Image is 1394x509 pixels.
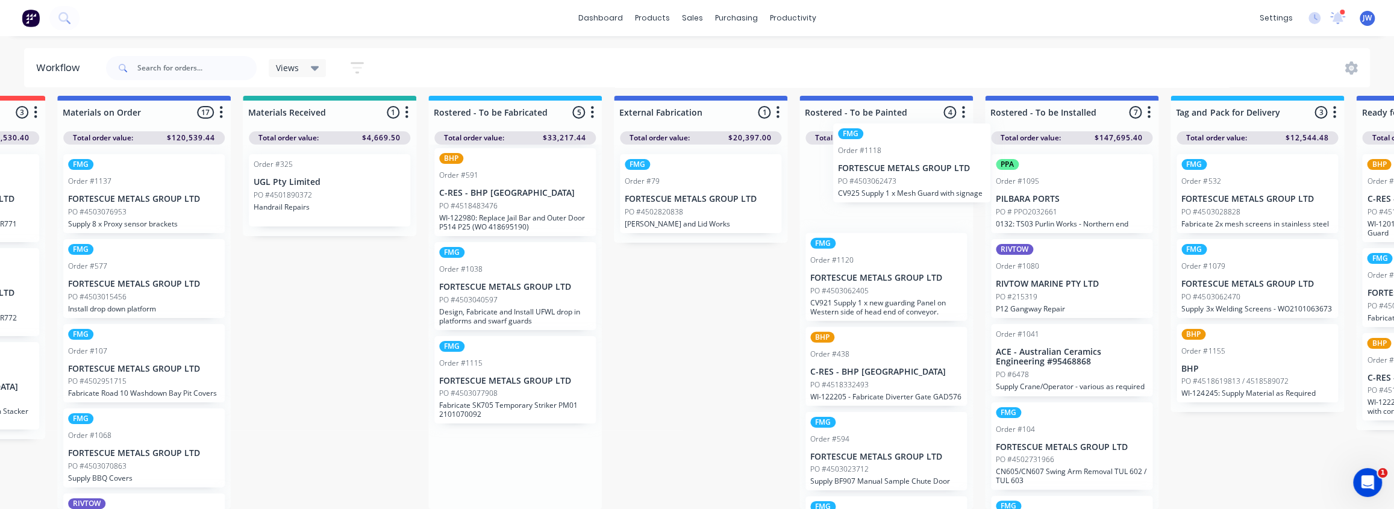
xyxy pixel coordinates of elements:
[1001,133,1061,143] span: Total order value:
[990,106,1109,119] input: Enter column name…
[362,133,401,143] span: $4,669.50
[63,106,181,119] input: Enter column name…
[1363,13,1372,23] span: JW
[543,133,586,143] span: $33,217.44
[630,133,690,143] span: Total order value:
[676,9,709,27] div: sales
[248,106,367,119] input: Enter column name…
[709,9,764,27] div: purchasing
[1254,9,1299,27] div: settings
[1285,133,1328,143] span: $12,544.48
[572,106,585,119] span: 5
[629,9,676,27] div: products
[1095,133,1143,143] span: $147,695.40
[1129,106,1142,119] span: 7
[434,106,552,119] input: Enter column name…
[167,133,215,143] span: $120,539.44
[36,61,86,75] div: Workflow
[728,133,772,143] span: $20,397.00
[619,106,738,119] input: Enter column name…
[572,9,629,27] a: dashboard
[764,9,822,27] div: productivity
[258,133,319,143] span: Total order value:
[1176,106,1295,119] input: Enter column name…
[1378,468,1387,478] span: 1
[1353,468,1382,497] iframe: Intercom live chat
[815,133,875,143] span: Total order value:
[758,106,770,119] span: 1
[444,133,504,143] span: Total order value:
[73,133,133,143] span: Total order value:
[805,106,924,119] input: Enter column name…
[137,56,257,80] input: Search for orders...
[387,106,399,119] span: 1
[1186,133,1246,143] span: Total order value:
[276,61,299,74] span: Views
[943,106,956,119] span: 4
[197,106,214,119] span: 17
[22,9,40,27] img: Factory
[914,133,957,143] span: $24,907.89
[1314,106,1327,119] span: 3
[16,106,28,119] span: 3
